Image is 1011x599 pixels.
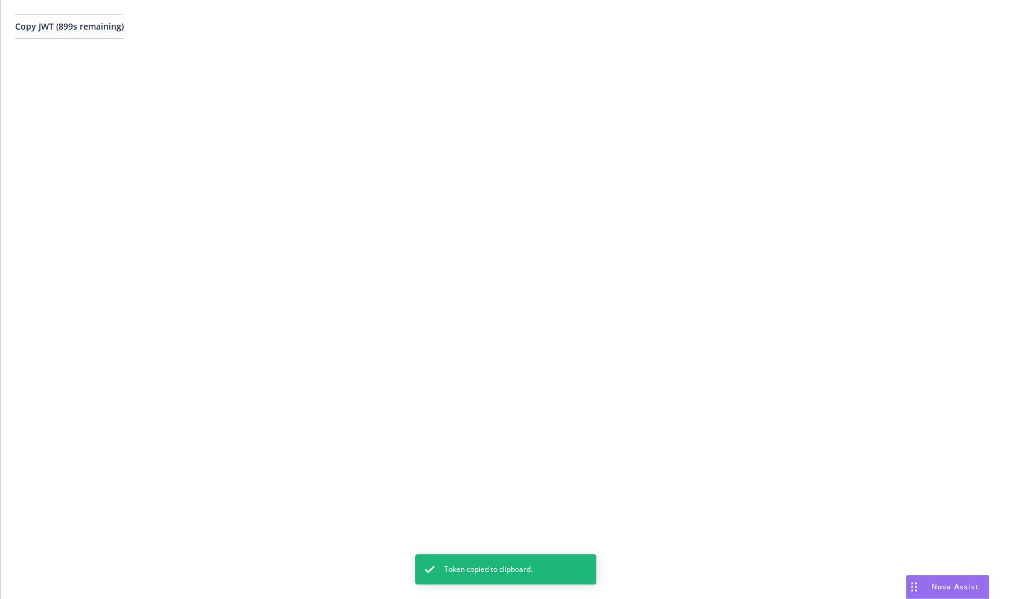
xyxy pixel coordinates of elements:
[907,575,922,598] div: Drag to move
[906,575,989,599] button: Nova Assist
[444,564,532,575] span: Token copied to clipboard.
[15,14,124,39] button: Copy JWT (899s remaining)
[931,581,979,592] span: Nova Assist
[15,21,124,32] span: Copy JWT ( 899 s remaining)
